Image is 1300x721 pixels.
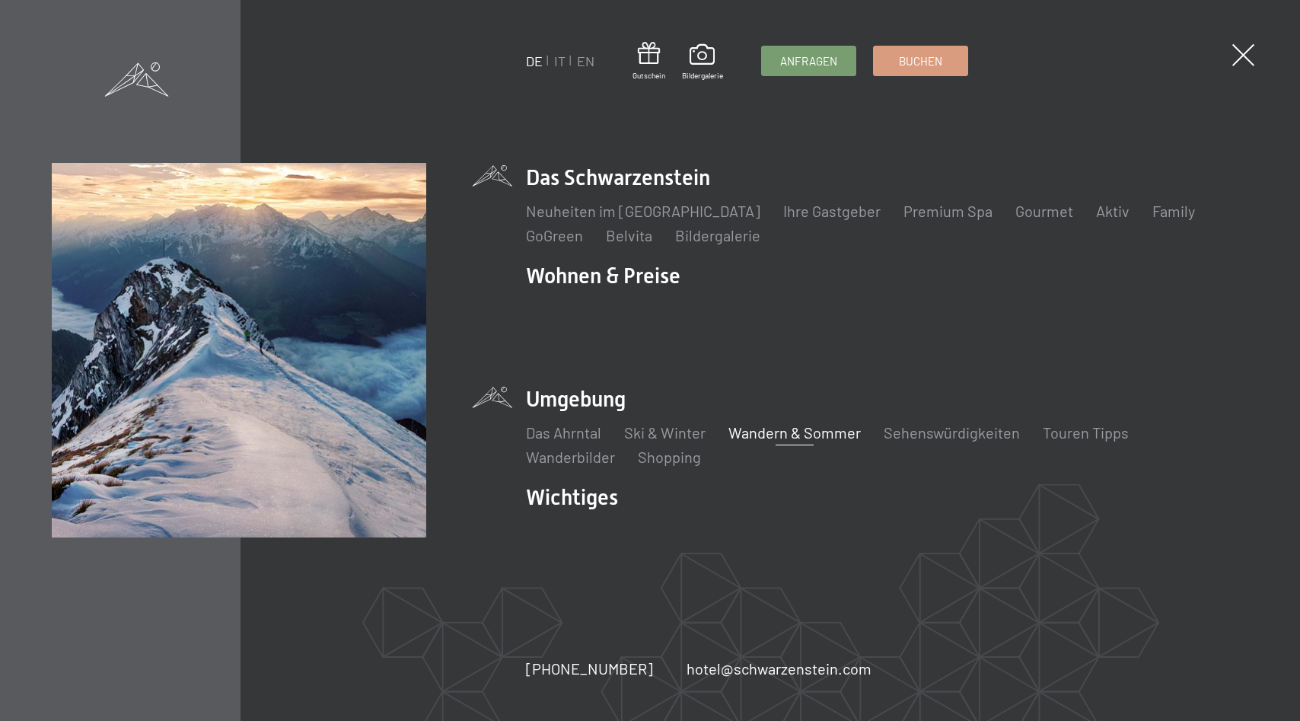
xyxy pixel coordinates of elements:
a: Aktiv [1096,202,1130,220]
a: Bildergalerie [675,226,760,244]
a: Anfragen [762,46,856,75]
span: Anfragen [780,53,837,69]
a: Belvita [606,226,652,244]
a: Gutschein [632,42,665,81]
a: Bildergalerie [682,44,723,81]
span: [PHONE_NUMBER] [526,659,653,678]
a: Ihre Gastgeber [783,202,881,220]
a: [PHONE_NUMBER] [526,658,653,679]
a: EN [577,53,594,69]
a: Wanderbilder [526,448,615,466]
a: Touren Tipps [1043,423,1129,442]
a: GoGreen [526,226,583,244]
a: DE [526,53,543,69]
a: Sehenswürdigkeiten [884,423,1020,442]
a: Buchen [874,46,967,75]
a: Shopping [638,448,701,466]
a: Gourmet [1015,202,1073,220]
a: Das Ahrntal [526,423,601,442]
a: Neuheiten im [GEOGRAPHIC_DATA] [526,202,760,220]
span: Gutschein [632,70,665,81]
span: Buchen [899,53,942,69]
a: hotel@schwarzenstein.com [687,658,871,679]
a: Premium Spa [903,202,993,220]
a: IT [554,53,566,69]
a: Ski & Winter [624,423,706,442]
a: Family [1152,202,1195,220]
span: Bildergalerie [682,70,723,81]
a: Wandern & Sommer [728,423,861,442]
